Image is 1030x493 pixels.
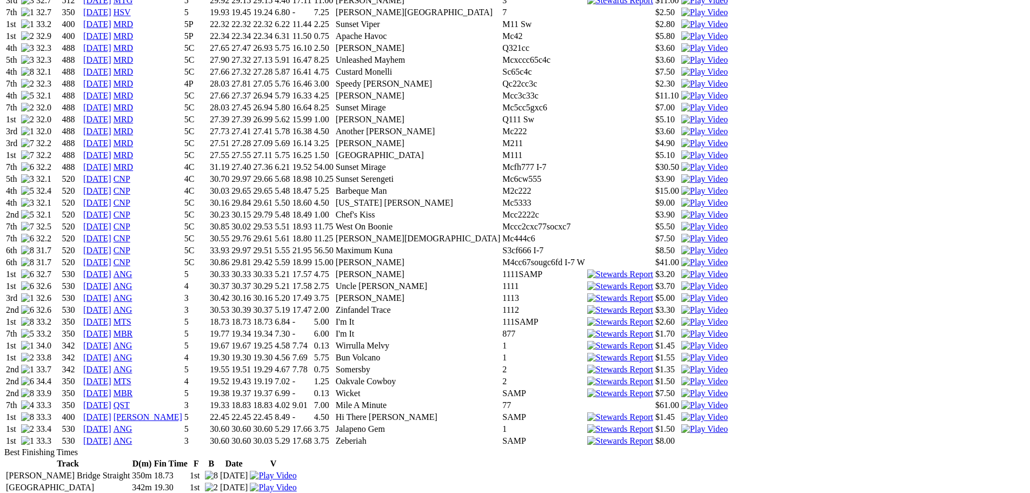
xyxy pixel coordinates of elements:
a: View replay [681,365,728,374]
td: 488 [62,55,82,65]
td: 5th [5,55,19,65]
a: CNP [114,210,130,219]
td: Sunset Viper [335,19,501,30]
a: [PERSON_NAME] [114,412,182,422]
td: $7.50 [655,67,680,77]
a: MRD [114,127,133,136]
td: 19.24 [252,7,273,18]
a: MBR [114,329,133,338]
img: Play Video [681,127,728,136]
img: Play Video [681,103,728,113]
td: 22.34 [231,31,251,42]
td: M11 Sw [502,19,586,30]
a: MRD [114,55,133,64]
a: [DATE] [83,269,111,279]
img: 5 [21,91,34,101]
a: ANG [114,436,132,445]
a: [DATE] [83,79,111,88]
a: [DATE] [83,258,111,267]
a: View replay [681,127,728,136]
td: 5.75 [274,43,290,54]
img: 6 [21,281,34,291]
td: 6.31 [274,31,290,42]
td: 4th [5,43,19,54]
a: [DATE] [83,31,111,41]
td: $3.60 [655,43,680,54]
img: Stewards Report [587,424,653,434]
td: 22.32 [209,19,230,30]
img: 2 [21,424,34,434]
img: 2 [21,103,34,113]
img: Stewards Report [587,412,653,422]
a: View replay [681,293,728,303]
img: 2 [21,79,34,89]
a: [DATE] [83,293,111,303]
img: Play Video [681,246,728,255]
td: 4th [5,67,19,77]
img: Stewards Report [587,329,653,339]
td: 2.50 [314,43,334,54]
td: 16.10 [292,43,313,54]
a: MRD [114,150,133,160]
img: Play Video [681,424,728,434]
img: Stewards Report [587,317,653,327]
img: 2 [21,31,34,41]
a: View replay [681,412,728,422]
a: View replay [681,400,728,410]
td: 27.65 [209,43,230,54]
td: 350 [62,7,82,18]
a: View replay [681,55,728,64]
img: 3 [21,55,34,65]
img: Play Video [681,19,728,29]
a: ANG [114,365,132,374]
a: View replay [681,186,728,195]
a: View replay [681,79,728,88]
a: [DATE] [83,377,111,386]
td: 5.91 [274,55,290,65]
a: [DATE] [83,246,111,255]
img: Stewards Report [587,365,653,374]
img: Play Video [681,353,728,363]
img: Stewards Report [587,389,653,398]
td: Unleashed Mayhem [335,55,501,65]
td: 16.41 [292,67,313,77]
a: [DATE] [83,43,111,52]
td: 27.66 [209,67,230,77]
a: MRD [114,103,133,112]
td: 2.25 [314,19,334,30]
td: 4.75 [314,67,334,77]
td: 5P [184,19,209,30]
a: View replay [681,43,728,52]
td: 22.34 [209,31,230,42]
a: [DATE] [83,341,111,350]
img: 5 [21,210,34,220]
img: 3 [21,43,34,53]
a: View replay [681,91,728,100]
a: View replay [681,329,728,338]
img: 1 [21,365,34,374]
a: MTS [114,317,131,326]
img: Play Video [681,91,728,101]
img: 1 [21,341,34,351]
img: 8 [21,389,34,398]
img: 1 [21,436,34,446]
a: View replay [681,67,728,76]
a: CNP [114,198,130,207]
a: Watch Replay on Watchdog [681,8,728,17]
td: 5P [184,31,209,42]
img: Stewards Report [587,293,653,303]
img: Play Video [681,258,728,267]
a: CNP [114,222,130,231]
a: ANG [114,353,132,362]
img: 2 [21,353,34,363]
img: 3 [21,174,34,184]
td: 27.28 [252,67,273,77]
td: 26.93 [252,43,273,54]
a: View replay [681,317,728,326]
img: Play Video [681,55,728,65]
img: 4 [21,400,34,410]
td: [PERSON_NAME][GEOGRAPHIC_DATA] [335,7,501,18]
a: [DATE] [83,186,111,195]
a: [DATE] [83,365,111,374]
img: 1 [21,19,34,29]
